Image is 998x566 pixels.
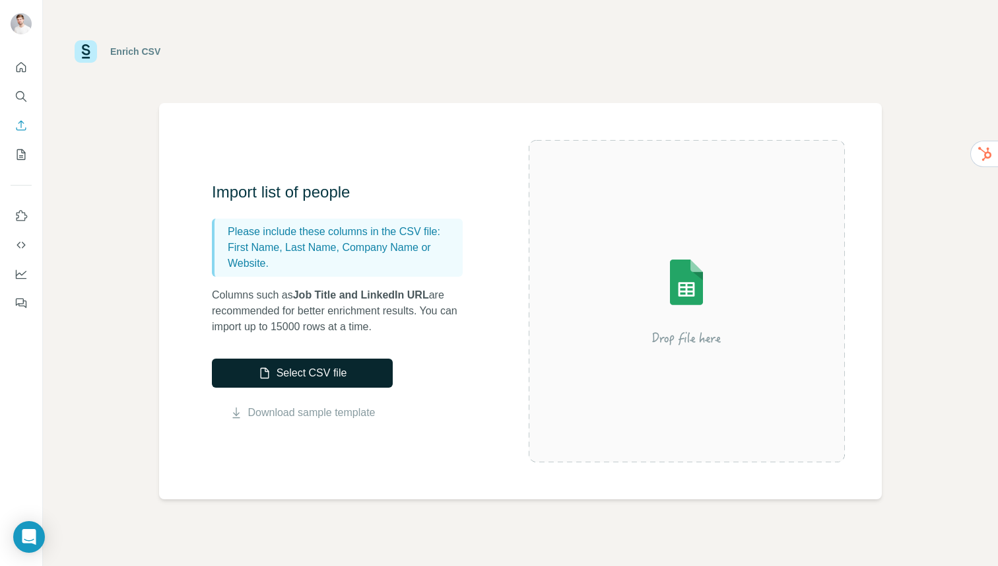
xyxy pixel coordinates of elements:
[228,240,457,271] p: First Name, Last Name, Company Name or Website.
[212,405,393,421] button: Download sample template
[212,182,476,203] h3: Import list of people
[11,262,32,286] button: Dashboard
[13,521,45,553] div: Open Intercom Messenger
[212,359,393,388] button: Select CSV file
[11,85,32,108] button: Search
[110,45,160,58] div: Enrich CSV
[11,291,32,315] button: Feedback
[293,289,429,301] span: Job Title and LinkedIn URL
[11,55,32,79] button: Quick start
[11,143,32,166] button: My lists
[11,204,32,228] button: Use Surfe on LinkedIn
[11,13,32,34] img: Avatar
[11,233,32,257] button: Use Surfe API
[75,40,97,63] img: Surfe Logo
[11,114,32,137] button: Enrich CSV
[228,224,457,240] p: Please include these columns in the CSV file:
[212,287,476,335] p: Columns such as are recommended for better enrichment results. You can import up to 15000 rows at...
[568,222,805,380] img: Surfe Illustration - Drop file here or select below
[248,405,376,421] a: Download sample template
